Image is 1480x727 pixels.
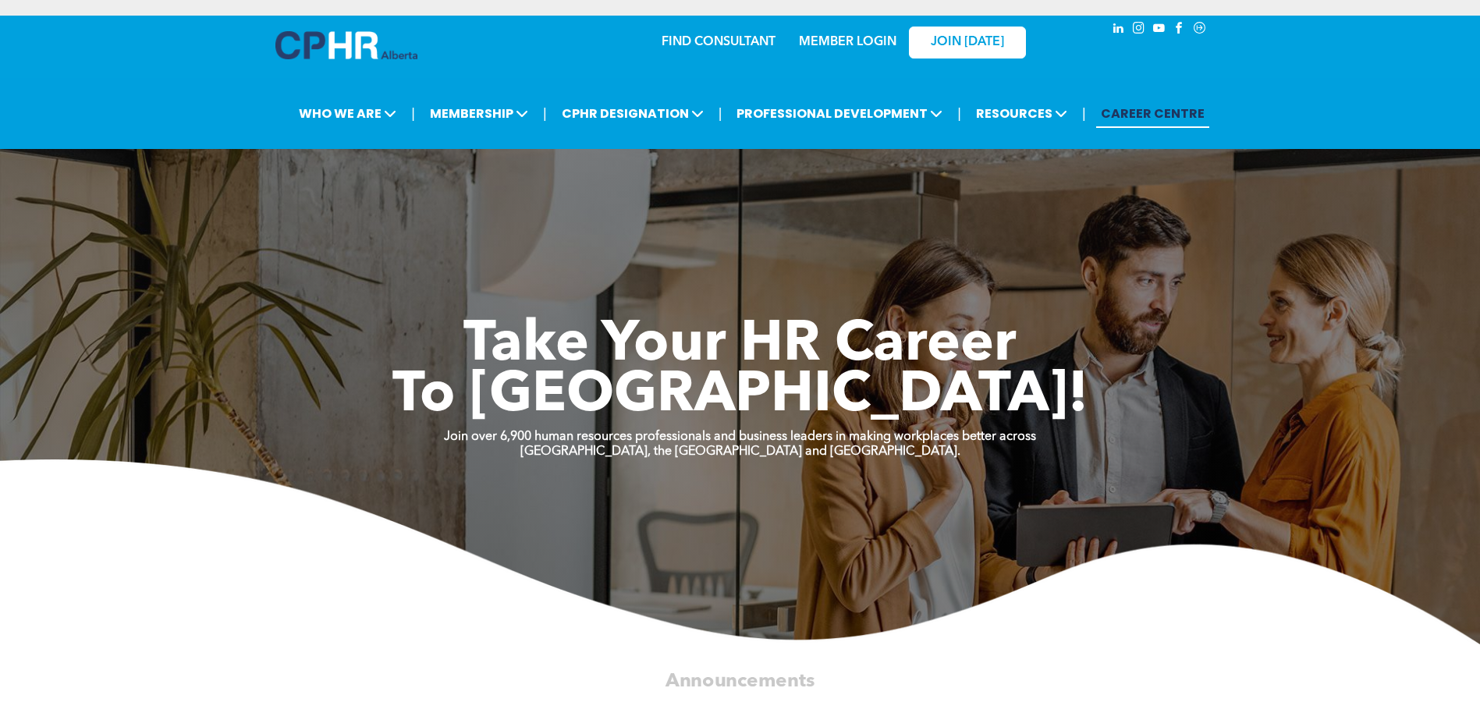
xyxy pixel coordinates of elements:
a: JOIN [DATE] [909,27,1026,59]
span: Announcements [665,672,815,690]
strong: Join over 6,900 human resources professionals and business leaders in making workplaces better ac... [444,431,1036,443]
a: Social network [1191,20,1208,41]
a: FIND CONSULTANT [662,36,775,48]
a: youtube [1151,20,1168,41]
img: A blue and white logo for cp alberta [275,31,417,59]
span: WHO WE ARE [294,99,401,128]
a: linkedin [1110,20,1127,41]
span: RESOURCES [971,99,1072,128]
li: | [957,98,961,129]
a: CAREER CENTRE [1096,99,1209,128]
span: PROFESSIONAL DEVELOPMENT [732,99,947,128]
a: facebook [1171,20,1188,41]
li: | [1082,98,1086,129]
li: | [411,98,415,129]
a: MEMBER LOGIN [799,36,896,48]
span: Take Your HR Career [463,317,1017,374]
span: JOIN [DATE] [931,35,1004,50]
li: | [719,98,722,129]
span: MEMBERSHIP [425,99,533,128]
span: To [GEOGRAPHIC_DATA]! [392,368,1088,424]
strong: [GEOGRAPHIC_DATA], the [GEOGRAPHIC_DATA] and [GEOGRAPHIC_DATA]. [520,445,960,458]
span: CPHR DESIGNATION [557,99,708,128]
a: instagram [1130,20,1148,41]
li: | [543,98,547,129]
